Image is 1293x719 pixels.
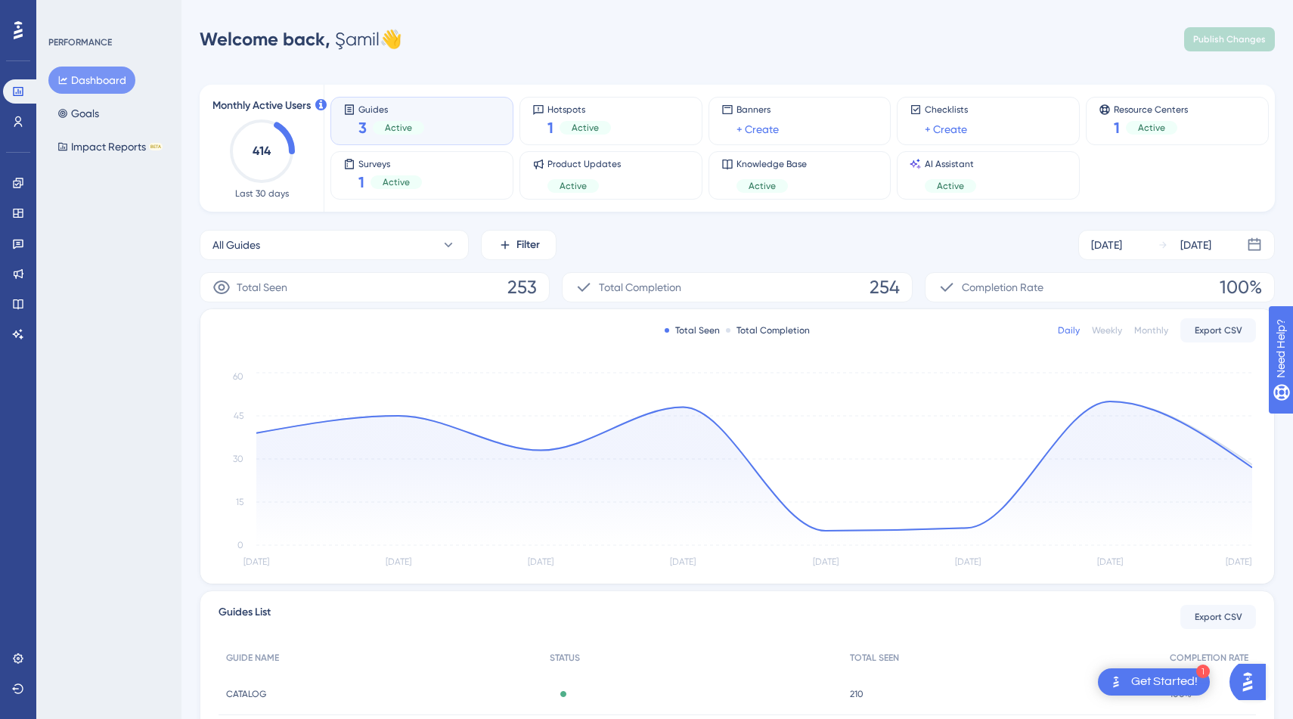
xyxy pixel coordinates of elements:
span: Active [1138,122,1165,134]
a: + Create [736,120,779,138]
div: [DATE] [1180,236,1211,254]
span: 1 [547,117,553,138]
span: Active [937,180,964,192]
div: BETA [149,143,163,150]
span: TOTAL SEEN [850,652,899,664]
button: Publish Changes [1184,27,1275,51]
button: Filter [481,230,557,260]
div: 1 [1196,665,1210,678]
button: Dashboard [48,67,135,94]
span: COMPLETION RATE [1170,652,1248,664]
span: Completion Rate [962,278,1043,296]
span: Knowledge Base [736,158,807,170]
span: Active [560,180,587,192]
button: Goals [48,100,108,127]
button: Export CSV [1180,318,1256,342]
span: 1 [358,172,364,193]
div: Total Completion [726,324,810,336]
tspan: 30 [233,454,243,464]
span: Need Help? [36,4,95,22]
button: Export CSV [1180,605,1256,629]
span: 210 [850,688,864,700]
tspan: 60 [233,371,243,382]
tspan: 15 [236,497,243,507]
img: launcher-image-alternative-text [1107,673,1125,691]
span: Filter [516,236,540,254]
span: Monthly Active Users [212,97,311,115]
div: PERFORMANCE [48,36,112,48]
span: 253 [507,275,537,299]
tspan: [DATE] [386,556,411,567]
span: Export CSV [1195,324,1242,336]
tspan: [DATE] [528,556,553,567]
span: Publish Changes [1193,33,1266,45]
tspan: 0 [237,540,243,550]
span: Product Updates [547,158,621,170]
tspan: 45 [234,411,243,421]
span: 1 [1114,117,1120,138]
span: Hotspots [547,104,611,114]
span: Total Seen [237,278,287,296]
div: Get Started! [1131,674,1198,690]
button: All Guides [200,230,469,260]
span: All Guides [212,236,260,254]
span: Active [749,180,776,192]
button: Impact ReportsBETA [48,133,172,160]
span: 3 [358,117,367,138]
div: Şamil 👋 [200,27,402,51]
span: Checklists [925,104,968,116]
div: Total Seen [665,324,720,336]
span: Guides [358,104,424,114]
span: Total Completion [599,278,681,296]
span: AI Assistant [925,158,976,170]
span: Active [385,122,412,134]
div: Weekly [1092,324,1122,336]
span: Active [572,122,599,134]
tspan: [DATE] [243,556,269,567]
span: Guides List [219,603,271,631]
span: Resource Centers [1114,104,1188,114]
tspan: [DATE] [1226,556,1251,567]
iframe: UserGuiding AI Assistant Launcher [1229,659,1275,705]
span: 254 [870,275,900,299]
span: Export CSV [1195,611,1242,623]
span: 100% [1220,275,1262,299]
div: Monthly [1134,324,1168,336]
span: Active [383,176,410,188]
tspan: [DATE] [813,556,839,567]
span: Last 30 days [235,187,289,200]
span: Welcome back, [200,28,330,50]
div: Daily [1058,324,1080,336]
span: Banners [736,104,779,116]
text: 414 [253,144,271,158]
span: Surveys [358,158,422,169]
tspan: [DATE] [670,556,696,567]
div: Open Get Started! checklist, remaining modules: 1 [1098,668,1210,696]
span: STATUS [550,652,580,664]
tspan: [DATE] [1097,556,1123,567]
tspan: [DATE] [955,556,981,567]
a: + Create [925,120,967,138]
div: [DATE] [1091,236,1122,254]
span: GUIDE NAME [226,652,279,664]
span: CATALOG [226,688,266,700]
